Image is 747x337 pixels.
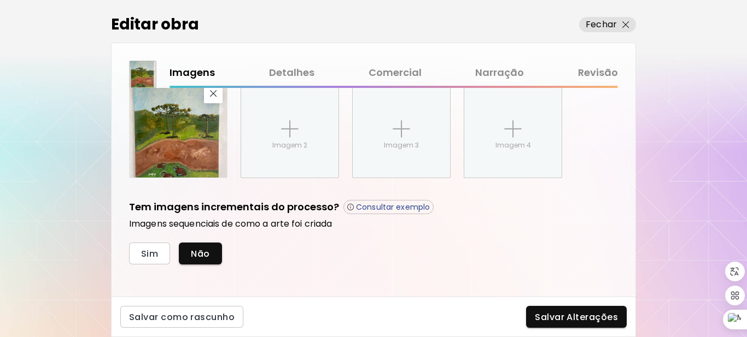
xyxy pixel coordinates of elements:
[204,85,223,103] button: delete
[369,65,422,81] a: Comercial
[526,306,627,328] button: Salvar Alterações
[129,80,227,178] div: delete
[141,248,158,259] span: Sim
[120,306,243,328] button: Salvar como rascunho
[281,120,299,138] img: placeholder
[578,65,618,81] a: Revisão
[343,200,434,214] button: Consultar exemplo
[475,65,524,81] a: Narração
[130,61,156,87] img: thumbnail
[356,202,430,212] p: Consultar exemplo
[129,218,618,229] h6: Imagens sequenciais de como a arte foi criada
[495,140,531,150] p: Imagem 4
[129,243,170,264] button: Sim
[129,200,339,215] h5: Tem imagens incrementais do processo?
[535,311,618,323] span: Salvar Alterações
[269,65,314,81] a: Detalhes
[504,120,522,138] img: placeholder
[210,90,217,97] img: delete
[129,311,235,323] span: Salvar como rascunho
[179,243,221,264] button: Não
[393,120,410,138] img: placeholder
[272,140,307,150] p: Imagem 2
[384,140,419,150] p: Imagem 3
[191,248,209,259] span: Não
